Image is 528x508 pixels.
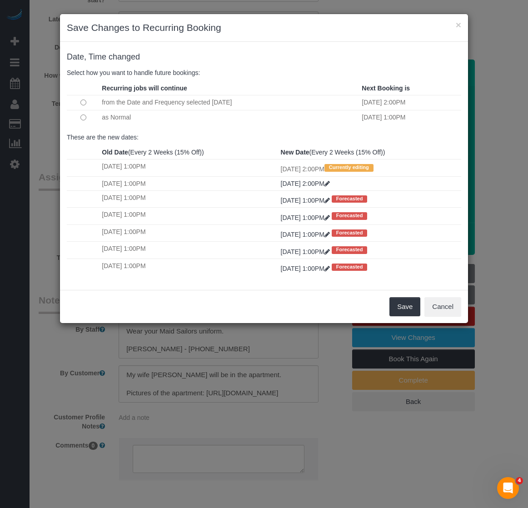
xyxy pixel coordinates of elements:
td: [DATE] 1:00PM [100,190,278,207]
td: [DATE] 1:00PM [100,208,278,224]
button: Cancel [424,297,461,316]
p: Select how you want to handle future bookings: [67,68,461,77]
a: [DATE] 1:00PM [281,231,332,238]
strong: New Date [281,149,309,156]
p: These are the new dates: [67,133,461,142]
span: Forecasted [332,264,368,271]
td: [DATE] 2:00PM [359,95,461,110]
iframe: Intercom live chat [497,477,519,499]
h4: changed [67,53,461,62]
a: [DATE] 2:00PM [281,180,330,187]
button: Save [389,297,420,316]
span: Forecasted [332,246,368,254]
td: [DATE] 2:00PM [279,159,461,176]
strong: Old Date [102,149,128,156]
a: [DATE] 1:00PM [281,214,332,221]
td: [DATE] 1:00PM [100,224,278,241]
span: Forecasted [332,229,368,237]
span: Currently editing [324,164,374,171]
a: [DATE] 1:00PM [281,248,332,255]
td: as Normal [100,110,359,125]
th: (Every 2 Weeks (15% Off)) [279,145,461,159]
strong: Recurring jobs will continue [102,85,187,92]
span: 4 [516,477,523,484]
td: [DATE] 1:00PM [100,259,278,275]
span: Date, Time [67,52,106,61]
button: × [456,20,461,30]
h3: Save Changes to Recurring Booking [67,21,461,35]
span: Forecasted [332,212,368,219]
td: [DATE] 1:00PM [100,159,278,176]
strong: Next Booking is [362,85,410,92]
th: (Every 2 Weeks (15% Off)) [100,145,278,159]
a: [DATE] 1:00PM [281,265,332,272]
td: from the Date and Frequency selected [DATE] [100,95,359,110]
td: [DATE] 1:00PM [359,110,461,125]
td: [DATE] 1:00PM [100,176,278,190]
a: [DATE] 1:00PM [281,197,332,204]
span: Forecasted [332,195,368,203]
td: [DATE] 1:00PM [100,242,278,259]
